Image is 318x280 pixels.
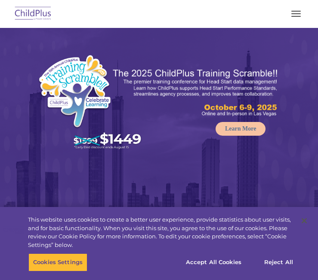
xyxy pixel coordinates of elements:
button: Cookies Settings [28,253,87,271]
a: Learn More [216,122,266,136]
div: This website uses cookies to create a better user experience, provide statistics about user visit... [28,216,295,249]
img: ChildPlus by Procare Solutions [13,4,53,24]
span: Phone number [136,85,173,91]
button: Close [295,211,314,230]
button: Reject All [252,253,306,271]
button: Accept All Cookies [181,253,246,271]
span: Last name [136,50,163,56]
